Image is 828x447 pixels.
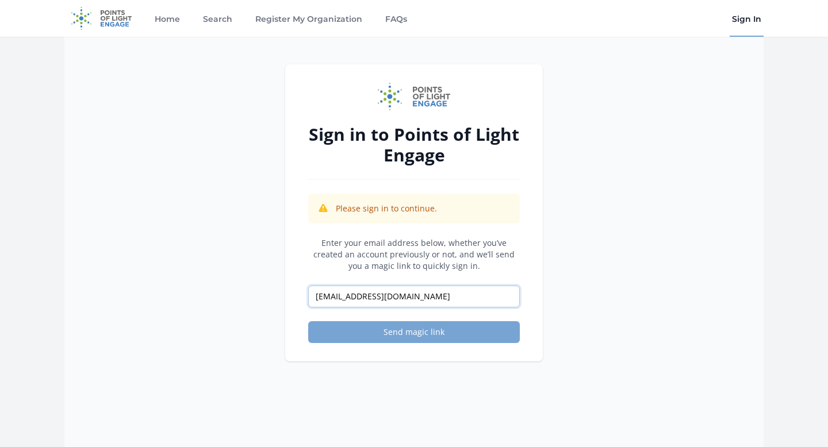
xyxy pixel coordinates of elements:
[308,286,520,307] input: Email address
[308,321,520,343] button: Send magic link
[336,203,437,214] p: Please sign in to continue.
[308,237,520,272] p: Enter your email address below, whether you’ve created an account previously or not, and we’ll se...
[378,83,450,110] img: Points of Light Engage logo
[308,124,520,165] h2: Sign in to Points of Light Engage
